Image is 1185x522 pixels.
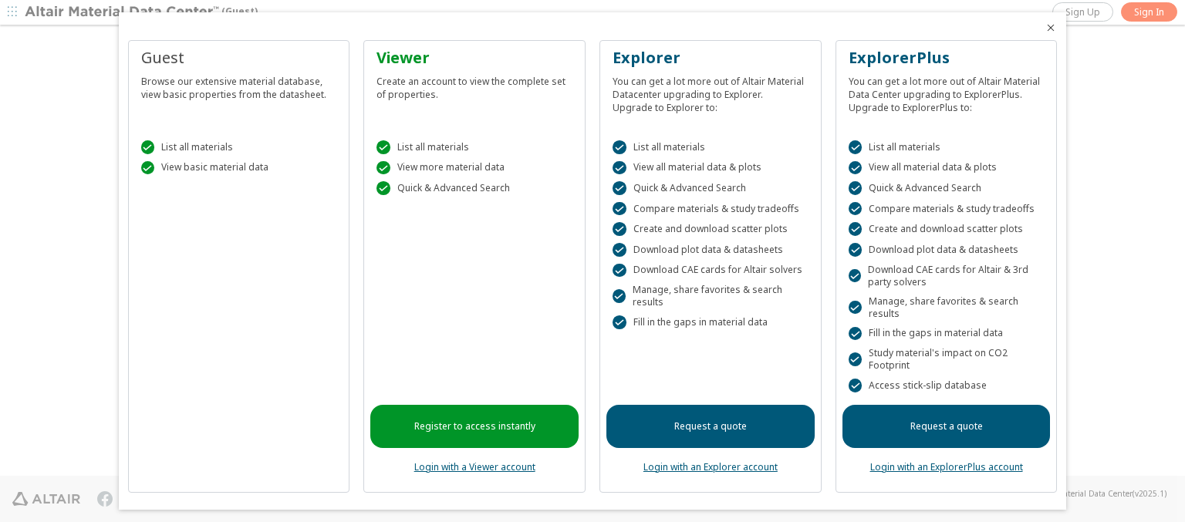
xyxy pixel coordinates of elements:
[849,202,863,216] div: 
[376,161,572,175] div: View more material data
[849,161,1045,175] div: View all material data & plots
[849,269,861,283] div: 
[606,405,815,448] a: Request a quote
[643,460,778,473] a: Login with an Explorer account
[613,181,809,195] div: Quick & Advanced Search
[613,47,809,69] div: Explorer
[613,202,626,216] div: 
[849,243,863,257] div: 
[376,69,572,101] div: Create an account to view the complete set of properties.
[613,243,626,257] div: 
[849,140,863,154] div: 
[141,69,337,101] div: Browse our extensive material database, view basic properties from the datasheet.
[613,140,809,154] div: List all materials
[376,181,572,195] div: Quick & Advanced Search
[849,222,1045,236] div: Create and download scatter plots
[376,181,390,195] div: 
[613,69,809,114] div: You can get a lot more out of Altair Material Datacenter upgrading to Explorer. Upgrade to Explor...
[613,315,809,329] div: Fill in the gaps in material data
[613,140,626,154] div: 
[613,202,809,216] div: Compare materials & study tradeoffs
[376,161,390,175] div: 
[370,405,579,448] a: Register to access instantly
[613,161,626,175] div: 
[141,161,155,175] div: 
[849,379,863,392] div: 
[141,47,337,69] div: Guest
[849,327,1045,341] div: Fill in the gaps in material data
[141,140,337,154] div: List all materials
[842,405,1051,448] a: Request a quote
[376,140,390,154] div: 
[849,47,1045,69] div: ExplorerPlus
[376,47,572,69] div: Viewer
[849,379,1045,392] div: Access stick-slip database
[849,264,1045,288] div: Download CAE cards for Altair & 3rd party solvers
[849,347,1045,372] div: Study material's impact on CO2 Footprint
[870,460,1023,473] a: Login with an ExplorerPlus account
[613,161,809,175] div: View all material data & plots
[414,460,535,473] a: Login with a Viewer account
[849,140,1045,154] div: List all materials
[849,222,863,236] div: 
[849,301,862,315] div: 
[849,69,1045,114] div: You can get a lot more out of Altair Material Data Center upgrading to ExplorerPlus. Upgrade to E...
[613,284,809,308] div: Manage, share favorites & search results
[613,222,626,236] div: 
[141,140,155,154] div: 
[613,264,809,278] div: Download CAE cards for Altair solvers
[849,202,1045,216] div: Compare materials & study tradeoffs
[613,222,809,236] div: Create and download scatter plots
[141,161,337,175] div: View basic material data
[849,181,863,195] div: 
[849,161,863,175] div: 
[613,264,626,278] div: 
[849,295,1045,320] div: Manage, share favorites & search results
[613,243,809,257] div: Download plot data & datasheets
[613,315,626,329] div: 
[849,243,1045,257] div: Download plot data & datasheets
[849,327,863,341] div: 
[376,140,572,154] div: List all materials
[613,289,626,303] div: 
[613,181,626,195] div: 
[849,352,862,366] div: 
[1045,22,1057,34] button: Close
[849,181,1045,195] div: Quick & Advanced Search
